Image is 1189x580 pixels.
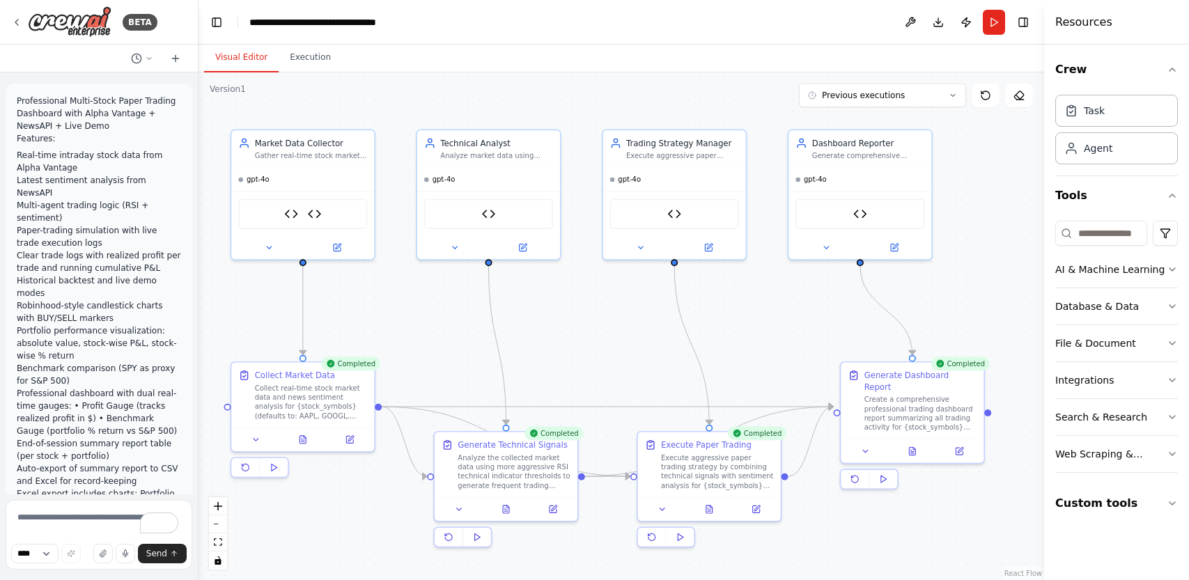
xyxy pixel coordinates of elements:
[1055,325,1178,361] button: File & Document
[279,43,342,72] button: Execution
[61,544,81,563] button: Improve this prompt
[1084,141,1112,155] div: Agent
[667,207,681,221] img: Paper Trading Simulator
[585,401,833,483] g: Edge from 94c4f7c0-5d4e-4095-8972-c828dabb694e to 5cfe9242-417d-4bc7-ac15-783acdc7429a
[669,266,715,425] g: Edge from e5accbd0-27f3-4242-a7c1-f1a32379580c to d439cfa0-ca66-47ec-8e19-6d92f2063504
[685,502,734,516] button: View output
[1055,299,1139,313] div: Database & Data
[433,431,578,552] div: CompletedGenerate Technical SignalsAnalyze the collected market data using more aggressive RSI te...
[231,361,375,483] div: CompletedCollect Market DataCollect real-time stock market data and news sentiment analysis for {...
[676,241,741,255] button: Open in side panel
[209,515,227,533] button: zoom out
[864,395,977,432] div: Create a comprehensive professional trading dashboard report summarizing all trading activity for...
[788,130,933,260] div: Dashboard ReporterGenerate comprehensive trading dashboard reports and visualizations showing por...
[123,14,157,31] div: BETA
[17,324,181,362] li: Portfolio performance visualization: absolute value, stock-wise P&L, stock-wise % return
[17,95,181,132] h2: Professional Multi-Stock Paper Trading Dashboard with Alpha Vantage + NewsAPI + Live Demo
[864,370,977,393] div: Generate Dashboard Report
[799,84,966,107] button: Previous executions
[1055,336,1136,350] div: File & Document
[17,437,181,462] li: End-of-session summary report table (per stock + portfolio)
[524,426,584,440] div: Completed
[440,151,553,160] div: Analyze market data using technical indicators to generate actionable trading signals for {stock_...
[626,137,739,149] div: Trading Strategy Manager
[481,207,495,221] img: RSI Calculator
[861,241,926,255] button: Open in side panel
[17,149,181,174] li: Real-time intraday stock data from Alpha Vantage
[661,453,774,490] div: Execute aggressive paper trading strategy by combining technical signals with sentiment analysis ...
[17,249,181,274] li: Clear trade logs with realized profit per trade and running cumulative P&L
[804,175,827,184] span: gpt-4o
[17,174,181,199] li: Latest sentiment analysis from NewsAPI
[618,175,641,184] span: gpt-4o
[255,384,368,421] div: Collect real-time stock market data and news sentiment analysis for {stock_symbols} (defaults to:...
[490,241,555,255] button: Open in side panel
[433,175,456,184] span: gpt-4o
[533,502,573,516] button: Open in side panel
[626,151,739,160] div: Execute aggressive paper trading decisions by combining technical analysis signals with sentiment...
[209,551,227,570] button: toggle interactivity
[637,431,782,552] div: CompletedExecute Paper TradingExecute aggressive paper trading strategy by combining technical si...
[1055,89,1178,175] div: Crew
[440,137,553,149] div: Technical Analyst
[1055,399,1178,435] button: Search & Research
[17,199,181,224] li: Multi-agent trading logic (RSI + sentiment)
[840,361,985,494] div: CompletedGenerate Dashboard ReportCreate a comprehensive professional trading dashboard report su...
[812,137,925,149] div: Dashboard Reporter
[321,356,380,370] div: Completed
[249,15,376,29] nav: breadcrumb
[888,444,938,458] button: View output
[1055,288,1178,324] button: Database & Data
[1084,104,1105,118] div: Task
[1055,262,1165,276] div: AI & Machine Learning
[17,387,181,437] li: Professional dashboard with dual real-time gauges: • Profit Gauge (tracks realized profit in $) •...
[727,426,786,440] div: Completed
[209,533,227,551] button: fit view
[247,175,270,184] span: gpt-4o
[483,266,512,425] g: Edge from 0d9939d2-e111-4ca0-a4e4-2bbf70072e8f to 94c4f7c0-5d4e-4095-8972-c828dabb694e
[255,137,368,149] div: Market Data Collector
[116,544,135,563] button: Click to speak your automation idea
[1055,14,1112,31] h4: Resources
[1055,436,1178,472] button: Web Scraping & Browsing
[736,502,776,516] button: Open in side panel
[1055,484,1178,523] button: Custom tools
[1055,362,1178,398] button: Integrations
[458,453,570,490] div: Analyze the collected market data using more aggressive RSI technical indicator thresholds to gen...
[209,497,227,515] button: zoom in
[255,370,335,382] div: Collect Market Data
[204,43,279,72] button: Visual Editor
[17,462,181,487] li: Auto-export of summary report to CSV and Excel for record-keeping
[17,132,181,145] p: Features:
[458,439,567,451] div: Generate Technical Signals
[304,241,369,255] button: Open in side panel
[585,471,630,483] g: Edge from 94c4f7c0-5d4e-4095-8972-c828dabb694e to d439cfa0-ca66-47ec-8e19-6d92f2063504
[822,90,905,101] span: Previous executions
[382,401,427,483] g: Edge from c0c67761-1510-45a5-a880-d35015a1ed39 to 94c4f7c0-5d4e-4095-8972-c828dabb694e
[297,266,309,355] g: Edge from ba71f2f8-b9d9-43e1-ad00-3598e5b25abd to c0c67761-1510-45a5-a880-d35015a1ed39
[284,207,298,221] img: Alpha Vantage Stock Data
[602,130,747,260] div: Trading Strategy ManagerExecute aggressive paper trading decisions by combining technical analysi...
[209,497,227,570] div: React Flow controls
[1055,215,1178,484] div: Tools
[231,130,375,260] div: Market Data CollectorGather real-time stock market data and news sentiment analysis for {stock_sy...
[329,432,369,446] button: Open in side panel
[279,432,328,446] button: View output
[1055,447,1167,461] div: Web Scraping & Browsing
[481,502,531,516] button: View output
[1013,13,1033,32] button: Hide right sidebar
[661,439,752,451] div: Execute Paper Trading
[939,444,979,458] button: Open in side panel
[931,356,990,370] div: Completed
[17,274,181,299] li: Historical backtest and live demo modes
[17,299,181,324] li: Robinhood-style candlestick charts with BUY/SELL markers
[210,84,246,95] div: Version 1
[93,544,113,563] button: Upload files
[1055,373,1114,387] div: Integrations
[207,13,226,32] button: Hide left sidebar
[255,151,368,160] div: Gather real-time stock market data and news sentiment analysis for {stock_symbols} (defaults to A...
[17,224,181,249] li: Paper-trading simulation with live trade execution logs
[307,207,321,221] img: NewsAPI Sentiment Analysis
[1004,570,1042,577] a: React Flow attribution
[138,544,187,563] button: Send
